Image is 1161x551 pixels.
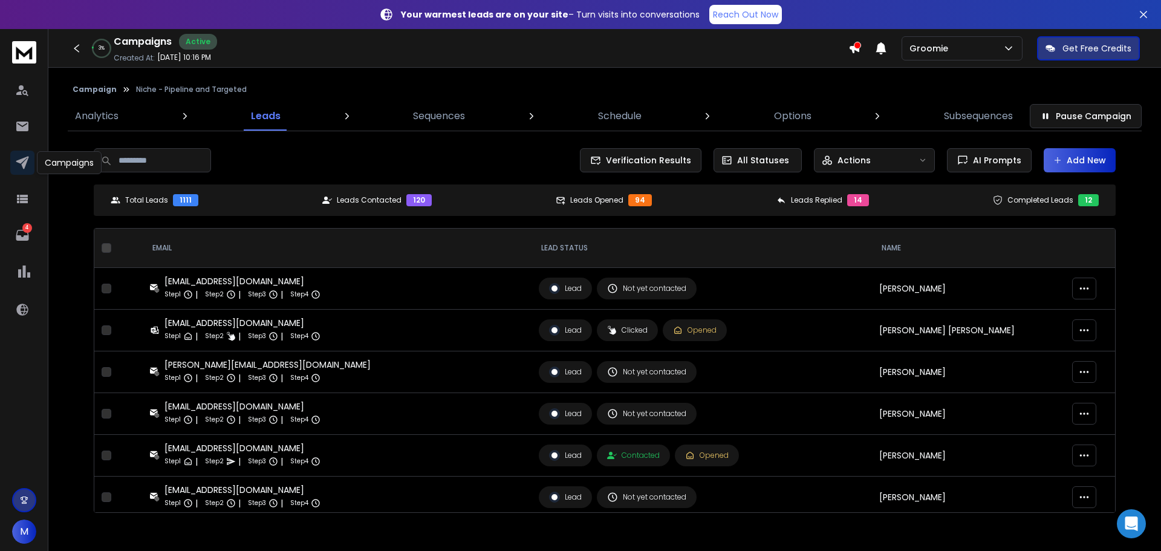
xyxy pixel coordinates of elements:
button: AI Prompts [947,148,1032,172]
p: Subsequences [944,109,1013,123]
p: Step 1 [164,414,181,426]
p: Completed Leads [1007,195,1073,205]
div: Not yet contacted [607,367,686,377]
p: Groomie [909,42,953,54]
p: Options [774,109,811,123]
div: Campaigns [37,151,102,174]
p: – Turn visits into conversations [401,8,700,21]
p: | [281,330,283,342]
p: Total Leads [125,195,168,205]
p: | [281,455,283,468]
a: Leads [244,102,288,131]
div: [EMAIL_ADDRESS][DOMAIN_NAME] [164,442,320,454]
p: Step 1 [164,289,181,301]
div: [EMAIL_ADDRESS][DOMAIN_NAME] [164,317,320,329]
th: LEAD STATUS [532,229,871,268]
div: Lead [549,283,582,294]
h1: Campaigns [114,34,172,49]
p: | [238,497,241,509]
div: [EMAIL_ADDRESS][DOMAIN_NAME] [164,484,320,496]
td: [PERSON_NAME] [872,351,1065,393]
p: Step 2 [205,330,224,342]
div: Open Intercom Messenger [1117,509,1146,538]
p: Step 1 [164,330,181,342]
a: 4 [10,223,34,247]
strong: Your warmest leads are on your site [401,8,568,21]
div: Lead [549,450,582,461]
p: | [195,497,198,509]
p: | [238,372,241,384]
p: Step 1 [164,497,181,509]
p: Step 1 [164,372,181,384]
th: EMAIL [143,229,532,268]
td: [PERSON_NAME] [872,268,1065,310]
div: 12 [1078,194,1099,206]
img: logo [12,41,36,64]
div: Opened [673,325,717,335]
div: Not yet contacted [607,283,686,294]
p: All Statuses [737,154,789,166]
p: Leads Opened [570,195,623,205]
span: AI Prompts [968,154,1021,166]
button: Campaign [73,85,117,94]
p: Step 3 [248,497,266,509]
p: | [238,330,241,342]
p: | [195,372,198,384]
p: Sequences [413,109,465,123]
p: | [281,289,283,301]
p: Step 2 [205,372,224,384]
p: Step 2 [205,289,224,301]
p: | [281,497,283,509]
p: Step 3 [248,372,266,384]
a: Sequences [406,102,472,131]
div: Active [179,34,217,50]
button: Add New [1044,148,1116,172]
p: Schedule [598,109,642,123]
p: Step 2 [205,497,224,509]
p: Step 1 [164,455,181,468]
div: 14 [847,194,869,206]
p: Step 4 [290,414,308,426]
p: | [195,414,198,426]
p: Step 2 [205,455,224,468]
div: 1111 [173,194,198,206]
p: Step 4 [290,289,308,301]
p: | [195,289,198,301]
p: Created At: [114,53,155,63]
p: Step 4 [290,455,308,468]
p: Step 3 [248,330,266,342]
td: [PERSON_NAME] [PERSON_NAME] [872,310,1065,351]
div: Contacted [607,451,660,460]
td: [PERSON_NAME] [872,477,1065,518]
p: | [281,372,283,384]
p: [DATE] 10:16 PM [157,53,211,62]
div: Lead [549,325,582,336]
a: Subsequences [937,102,1020,131]
div: Not yet contacted [607,492,686,503]
p: Actions [837,154,871,166]
p: | [238,455,241,468]
td: [PERSON_NAME] [872,435,1065,477]
p: Leads Contacted [337,195,402,205]
button: Pause Campaign [1030,104,1142,128]
div: [EMAIL_ADDRESS][DOMAIN_NAME] [164,275,320,287]
p: Analytics [75,109,119,123]
div: Lead [549,367,582,377]
p: Leads Replied [791,195,842,205]
th: NAME [872,229,1065,268]
div: Not yet contacted [607,408,686,419]
p: | [195,455,198,468]
div: 120 [406,194,432,206]
button: M [12,520,36,544]
div: 94 [628,194,652,206]
div: Opened [685,451,729,460]
p: Niche - Pipeline and Targeted [136,85,247,94]
div: Lead [549,492,582,503]
a: Schedule [591,102,649,131]
div: [EMAIL_ADDRESS][DOMAIN_NAME] [164,400,320,412]
p: Step 3 [248,455,266,468]
p: Step 3 [248,414,266,426]
p: | [281,414,283,426]
p: | [238,414,241,426]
